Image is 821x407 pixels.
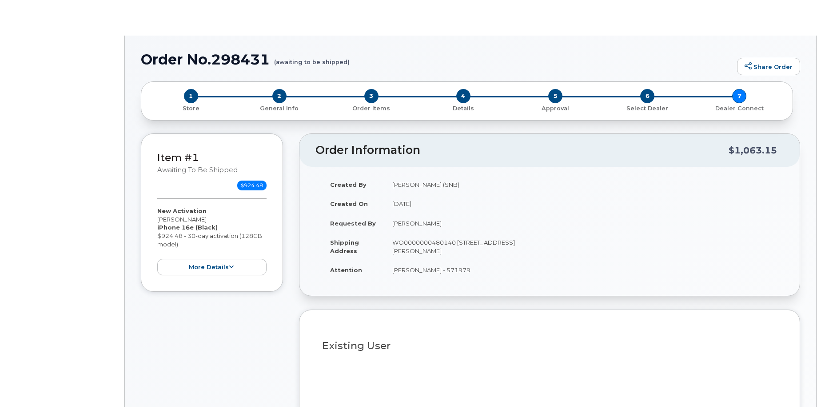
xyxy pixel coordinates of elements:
[510,103,602,113] a: 5 Approval
[729,142,777,159] div: $1,063.15
[157,259,267,275] button: more details
[184,89,198,103] span: 1
[272,89,287,103] span: 2
[640,89,654,103] span: 6
[384,175,543,194] td: [PERSON_NAME] (SNB)
[325,103,417,113] a: 3 Order Items
[456,89,470,103] span: 4
[737,58,800,76] a: Share Order
[605,105,690,113] p: Select Dealer
[157,207,267,275] div: [PERSON_NAME] $924.48 - 30-day activation (128GB model)
[364,89,379,103] span: 3
[330,181,367,188] strong: Created By
[384,260,543,280] td: [PERSON_NAME] - 571979
[157,224,218,231] strong: iPhone 16e (Black)
[330,220,376,227] strong: Requested By
[233,103,325,113] a: 2 General Info
[237,105,322,113] p: General Info
[421,105,506,113] p: Details
[157,207,207,214] strong: New Activation
[274,52,350,65] small: (awaiting to be shipped)
[157,166,238,174] small: awaiting to be shipped
[384,233,543,260] td: WO0000000480140 [STREET_ADDRESS][PERSON_NAME]
[237,181,267,190] span: $924.48
[152,105,230,113] p: Store
[148,103,233,113] a: 1 Store
[330,266,362,274] strong: Attention
[513,105,598,113] p: Approval
[157,151,199,164] a: Item #1
[602,103,693,113] a: 6 Select Dealer
[329,105,414,113] p: Order Items
[141,52,733,67] h1: Order No.298431
[330,200,368,207] strong: Created On
[548,89,562,103] span: 5
[384,214,543,233] td: [PERSON_NAME]
[330,239,359,254] strong: Shipping Address
[322,340,777,351] h3: Existing User
[315,144,729,157] h2: Order Information
[384,194,543,214] td: [DATE]
[417,103,509,113] a: 4 Details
